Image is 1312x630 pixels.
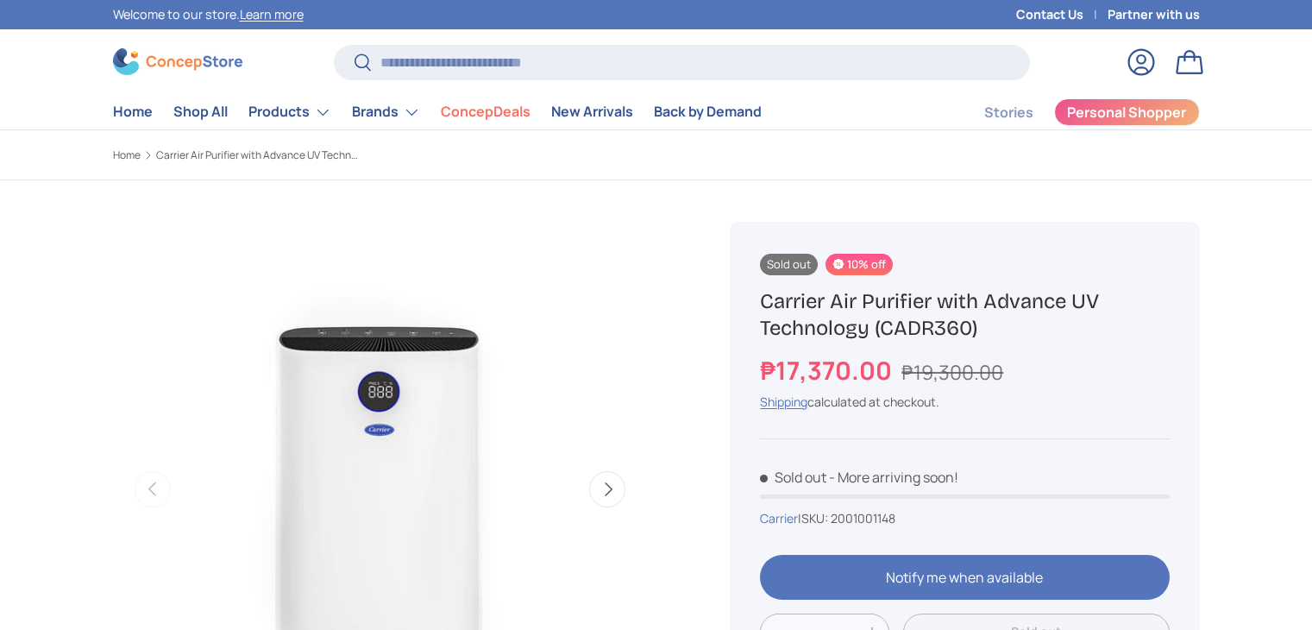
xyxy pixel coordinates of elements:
summary: Products [238,95,342,129]
span: | [798,510,895,526]
nav: Breadcrumbs [113,148,689,163]
a: Brands [352,95,420,129]
strong: ₱17,370.00 [760,353,896,387]
a: Stories [984,96,1033,129]
a: Learn more [240,6,304,22]
a: Contact Us [1016,5,1108,24]
a: Shop All [173,95,228,129]
a: Products [248,95,331,129]
h1: Carrier Air Purifier with Advance UV Technology (CADR360) [760,288,1169,342]
summary: Brands [342,95,430,129]
p: Welcome to our store. [113,5,304,24]
a: Personal Shopper [1054,98,1200,126]
span: Sold out [760,254,818,275]
span: Personal Shopper [1067,105,1186,119]
a: Home [113,150,141,161]
a: Home [113,95,153,129]
a: Carrier [760,510,798,526]
a: Shipping [760,394,807,410]
nav: Primary [113,95,762,129]
div: calculated at checkout. [760,393,1169,411]
p: - More arriving soon! [829,468,958,487]
a: Carrier Air Purifier with Advance UV Technology (CADR360) [156,150,363,161]
a: Partner with us [1108,5,1200,24]
span: 10% off [825,254,893,275]
img: ConcepStore [113,48,242,75]
nav: Secondary [943,95,1200,129]
s: ₱19,300.00 [901,358,1003,386]
span: SKU: [801,510,828,526]
a: New Arrivals [551,95,633,129]
a: ConcepDeals [441,95,530,129]
span: 2001001148 [831,510,895,526]
span: Sold out [760,468,826,487]
a: Back by Demand [654,95,762,129]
